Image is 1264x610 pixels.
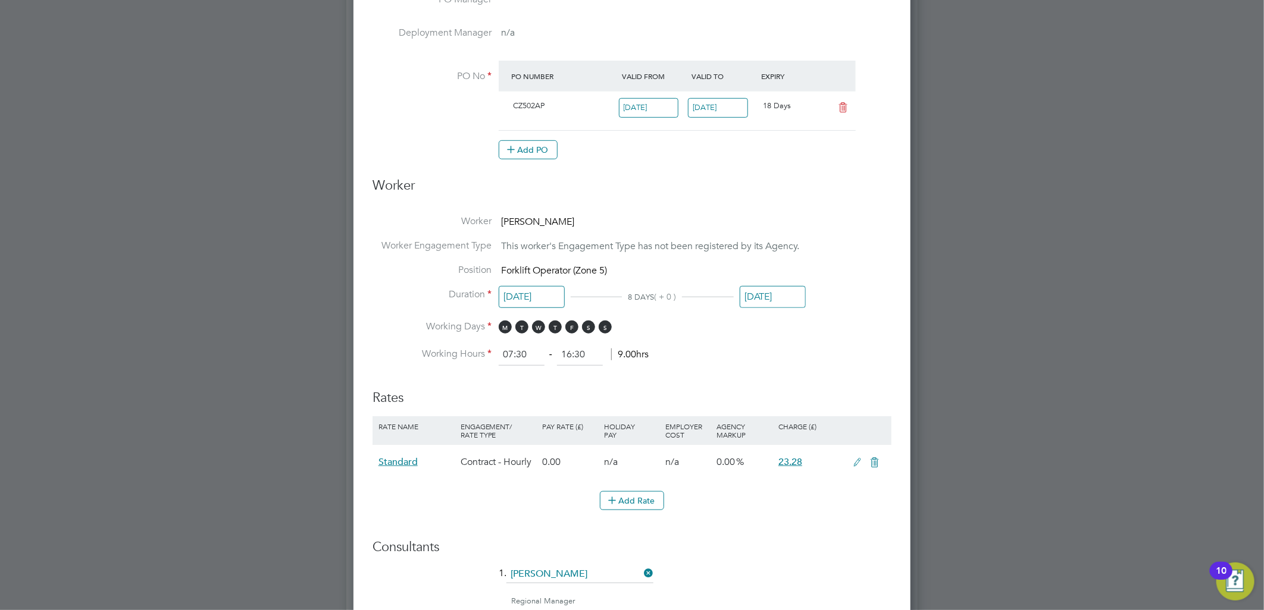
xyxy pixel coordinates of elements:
span: T [549,320,562,334]
label: Working Hours [373,348,492,360]
h3: Worker [373,177,891,204]
span: n/a [604,456,618,468]
span: 9.00hrs [611,348,649,360]
input: Select one [619,98,679,118]
div: 10 [1216,571,1227,586]
div: Agency Markup [714,416,775,445]
label: Worker Engagement Type [373,240,492,252]
label: Duration [373,288,492,301]
div: Expiry [758,65,828,87]
span: Forklift Operator (Zone 5) [501,265,607,276]
div: Rate Name [376,416,458,436]
div: Contract - Hourly [458,445,540,479]
input: 08:00 [499,344,545,366]
div: Regional Manager [511,595,891,608]
li: 1. [373,565,891,595]
input: Search for... [506,565,653,583]
input: Select one [740,286,806,308]
div: Holiday Pay [601,416,662,445]
span: Standard [378,456,418,468]
span: F [565,320,578,334]
input: Select one [688,98,748,118]
span: n/a [665,456,679,468]
span: W [532,320,545,334]
div: Pay Rate (£) [540,416,601,436]
label: Worker [373,215,492,228]
button: Open Resource Center, 10 new notifications [1216,562,1254,600]
span: S [582,320,595,334]
span: 8 DAYS [628,292,654,302]
span: T [515,320,528,334]
span: n/a [501,27,515,39]
div: PO Number [508,65,620,87]
span: S [599,320,612,334]
span: M [499,320,512,334]
span: 23.28 [778,456,802,468]
div: Valid To [689,65,758,87]
input: Select one [499,286,565,308]
div: Employer Cost [662,416,714,445]
div: Engagement/ Rate Type [458,416,540,445]
h3: Rates [373,378,891,407]
span: [PERSON_NAME] [501,216,574,228]
span: 0.00 [717,456,736,468]
span: ( + 0 ) [654,291,676,302]
div: 0.00 [540,445,601,479]
label: Working Days [373,320,492,333]
span: CZ502AP [513,100,545,111]
h3: Consultants [373,539,891,556]
button: Add PO [499,140,558,159]
label: Position [373,264,492,276]
button: Add Rate [600,491,664,510]
label: PO No [373,70,492,83]
span: 18 Days [763,100,791,111]
input: 17:00 [557,344,603,366]
div: Charge (£) [775,416,847,436]
div: Valid From [620,65,689,87]
span: This worker's Engagement Type has not been registered by its Agency. [501,240,800,252]
label: Deployment Manager [373,27,492,39]
span: ‐ [547,348,555,360]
